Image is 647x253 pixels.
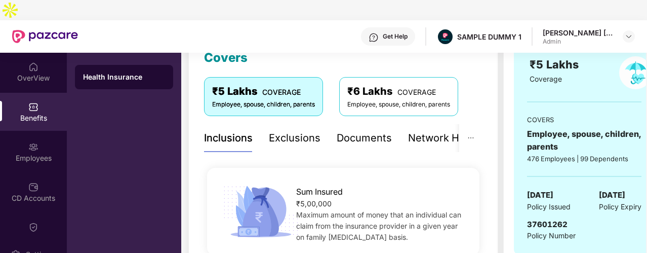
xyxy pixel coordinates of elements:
[204,50,248,65] span: Covers
[459,124,482,152] button: ellipsis
[383,32,408,41] div: Get Help
[28,62,38,72] img: svg+xml;base64,PHN2ZyBpZD0iSG9tZSIgeG1sbnM9Imh0dHA6Ly93d3cudzMub3JnLzIwMDAvc3ZnIiB3aWR0aD0iMjAiIG...
[28,182,38,192] img: svg+xml;base64,PHN2ZyBpZD0iQ0RfQWNjb3VudHMiIGRhdGEtbmFtZT0iQ0QgQWNjb3VudHMiIHhtbG5zPSJodHRwOi8vd3...
[212,84,315,99] div: ₹5 Lakhs
[296,210,461,241] span: Maximum amount of money that an individual can claim from the insurance provider in a given year ...
[527,189,553,201] span: [DATE]
[220,183,302,240] img: icon
[296,198,467,209] div: ₹5,00,000
[527,128,641,153] div: Employee, spouse, children, parents
[12,30,78,43] img: New Pazcare Logo
[527,201,571,212] span: Policy Issued
[204,130,253,146] div: Inclusions
[530,75,562,83] span: Coverage
[397,88,436,96] span: COVERAGE
[625,32,633,41] img: svg+xml;base64,PHN2ZyBpZD0iRHJvcGRvd24tMzJ4MzIiIHhtbG5zPSJodHRwOi8vd3d3LnczLm9yZy8yMDAwL3N2ZyIgd2...
[83,72,165,82] div: Health Insurance
[527,220,568,229] span: 37601262
[527,154,641,164] div: 476 Employees | 99 Dependents
[527,115,641,125] div: COVERS
[347,100,450,110] div: Employee, spouse, children, parents
[543,38,614,46] div: Admin
[599,201,641,212] span: Policy Expiry
[212,100,315,110] div: Employee, spouse, children, parents
[457,32,521,42] div: SAMPLE DUMMY 1
[337,130,392,146] div: Documents
[543,28,614,38] div: [PERSON_NAME] [PERSON_NAME]
[296,186,343,198] span: Sum Insured
[369,32,379,43] img: svg+xml;base64,PHN2ZyBpZD0iSGVscC0zMngzMiIgeG1sbnM9Imh0dHA6Ly93d3cudzMub3JnLzIwMDAvc3ZnIiB3aWR0aD...
[438,29,453,44] img: Pazcare_Alternative_logo-01-01.png
[269,130,320,146] div: Exclusions
[28,102,38,112] img: svg+xml;base64,PHN2ZyBpZD0iQmVuZWZpdHMiIHhtbG5zPSJodHRwOi8vd3d3LnczLm9yZy8yMDAwL3N2ZyIgd2lkdGg9Ij...
[28,222,38,232] img: svg+xml;base64,PHN2ZyBpZD0iQ2xhaW0iIHhtbG5zPSJodHRwOi8vd3d3LnczLm9yZy8yMDAwL3N2ZyIgd2lkdGg9IjIwIi...
[527,231,576,240] span: Policy Number
[467,134,474,141] span: ellipsis
[530,58,582,71] span: ₹5 Lakhs
[347,84,450,99] div: ₹6 Lakhs
[599,189,625,201] span: [DATE]
[408,130,497,146] div: Network Hospitals
[28,142,38,152] img: svg+xml;base64,PHN2ZyBpZD0iRW1wbG95ZWVzIiB4bWxucz0iaHR0cDovL3d3dy53My5vcmcvMjAwMC9zdmciIHdpZHRoPS...
[262,88,301,96] span: COVERAGE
